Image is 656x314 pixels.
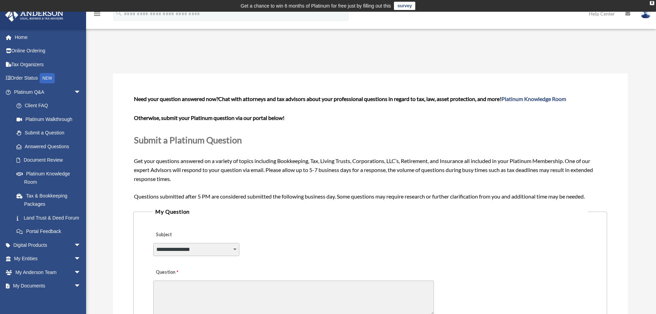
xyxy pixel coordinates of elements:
span: arrow_drop_down [74,265,88,280]
img: User Pic [641,9,651,19]
a: Document Review [10,153,91,167]
a: Order StatusNEW [5,71,91,85]
label: Question [153,268,207,277]
legend: My Question [153,207,587,216]
a: My Anderson Teamarrow_drop_down [5,265,91,279]
a: My Entitiesarrow_drop_down [5,252,91,266]
a: Answered Questions [10,140,91,153]
a: Digital Productsarrow_drop_down [5,238,91,252]
span: arrow_drop_down [74,238,88,252]
a: menu [93,12,101,18]
span: arrow_drop_down [74,252,88,266]
b: Otherwise, submit your Platinum question via our portal below! [134,114,284,121]
span: arrow_drop_down [74,85,88,99]
span: Chat with attorneys and tax advisors about your professional questions in regard to tax, law, ass... [218,95,566,102]
a: Submit a Question [10,126,88,140]
span: Submit a Platinum Question [134,135,242,145]
a: Platinum Walkthrough [10,112,91,126]
span: Get your questions answered on a variety of topics including Bookkeeping, Tax, Living Trusts, Cor... [134,95,606,199]
img: Anderson Advisors Platinum Portal [3,8,65,22]
i: menu [93,10,101,18]
span: Need your question answered now? [134,95,218,102]
a: survey [394,2,415,10]
a: Tax Organizers [5,58,91,71]
i: search [115,9,123,17]
div: NEW [40,73,55,83]
div: Get a chance to win 6 months of Platinum for free just by filling out this [241,2,391,10]
a: Online Ordering [5,44,91,58]
a: Home [5,30,91,44]
a: My Documentsarrow_drop_down [5,279,91,293]
label: Subject [153,230,219,240]
a: Platinum Knowledge Room [10,167,91,189]
span: arrow_drop_down [74,279,88,293]
a: Platinum Q&Aarrow_drop_down [5,85,91,99]
a: Portal Feedback [10,225,91,239]
a: Client FAQ [10,99,91,113]
a: Tax & Bookkeeping Packages [10,189,91,211]
a: Platinum Knowledge Room [501,95,566,102]
a: Land Trust & Deed Forum [10,211,91,225]
div: close [650,1,654,5]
